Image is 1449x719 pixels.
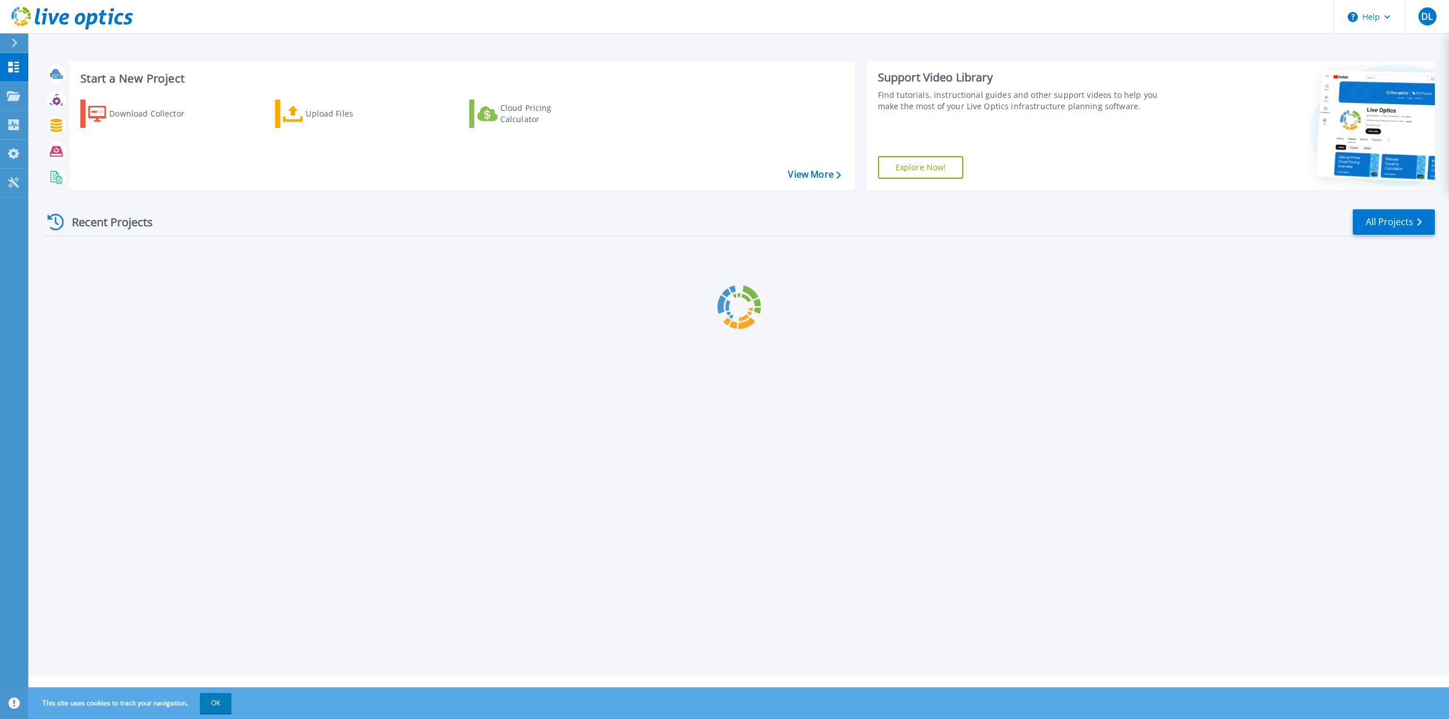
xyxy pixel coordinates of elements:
a: Upload Files [275,100,401,128]
a: All Projects [1353,209,1435,235]
div: Find tutorials, instructional guides and other support videos to help you make the most of your L... [878,89,1172,112]
div: Cloud Pricing Calculator [500,102,591,125]
span: DL [1421,12,1433,21]
button: OK [200,693,232,713]
span: This site uses cookies to track your navigation. [31,693,232,713]
a: Cloud Pricing Calculator [469,100,595,128]
div: Support Video Library [878,70,1172,85]
a: Download Collector [80,100,207,128]
h3: Start a New Project [80,72,841,85]
div: Upload Files [306,102,396,125]
a: View More [788,169,841,180]
div: Recent Projects [44,208,168,236]
div: Download Collector [109,102,200,125]
a: Explore Now! [878,156,964,179]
